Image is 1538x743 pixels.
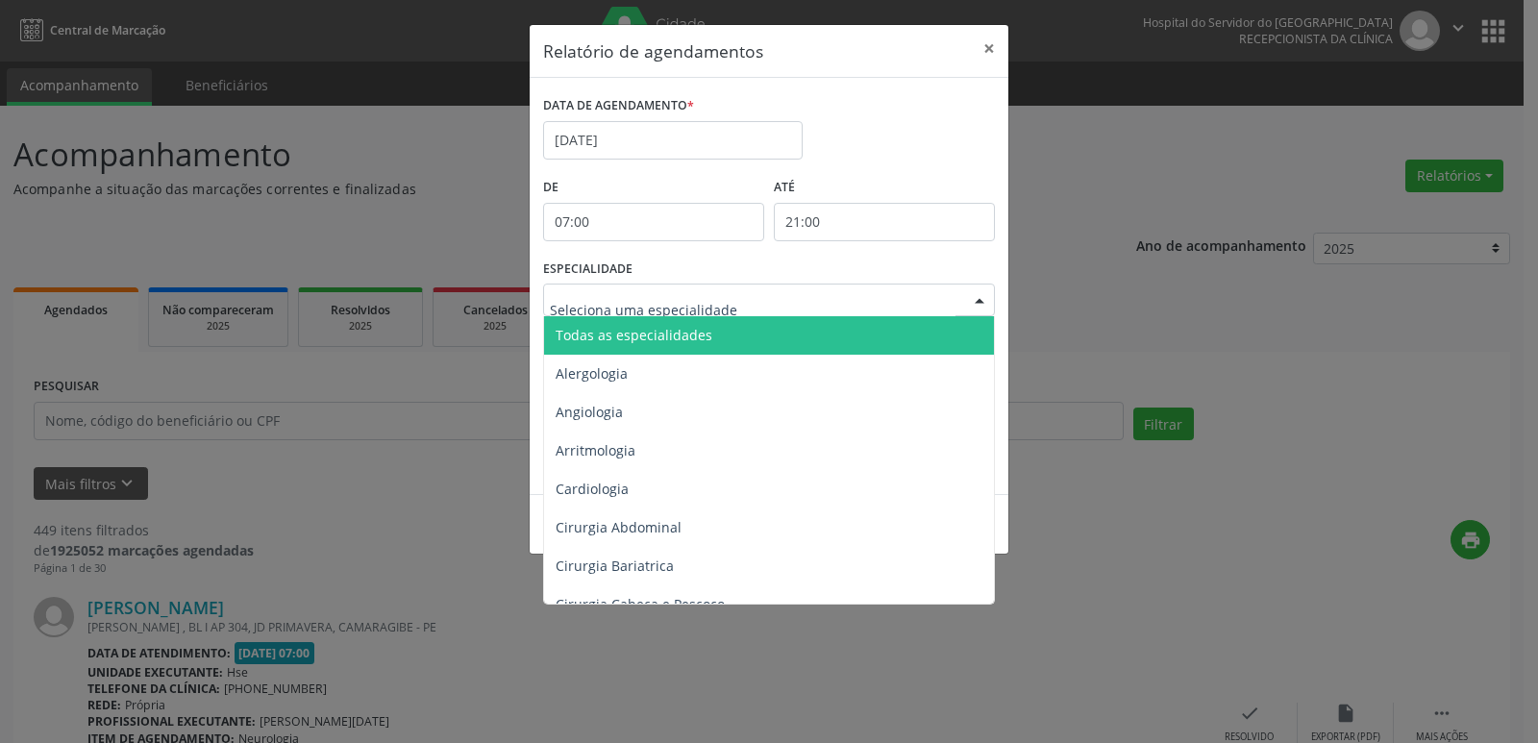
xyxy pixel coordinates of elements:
label: De [543,173,764,203]
span: Cirurgia Abdominal [556,518,682,536]
span: Cirurgia Bariatrica [556,557,674,575]
span: Arritmologia [556,441,635,459]
input: Seleciona uma especialidade [550,290,955,329]
label: ESPECIALIDADE [543,255,633,285]
label: ATÉ [774,173,995,203]
button: Close [970,25,1008,72]
label: DATA DE AGENDAMENTO [543,91,694,121]
span: Alergologia [556,364,628,383]
span: Angiologia [556,403,623,421]
input: Selecione o horário inicial [543,203,764,241]
h5: Relatório de agendamentos [543,38,763,63]
span: Cirurgia Cabeça e Pescoço [556,595,725,613]
input: Selecione o horário final [774,203,995,241]
input: Selecione uma data ou intervalo [543,121,803,160]
span: Cardiologia [556,480,629,498]
span: Todas as especialidades [556,326,712,344]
